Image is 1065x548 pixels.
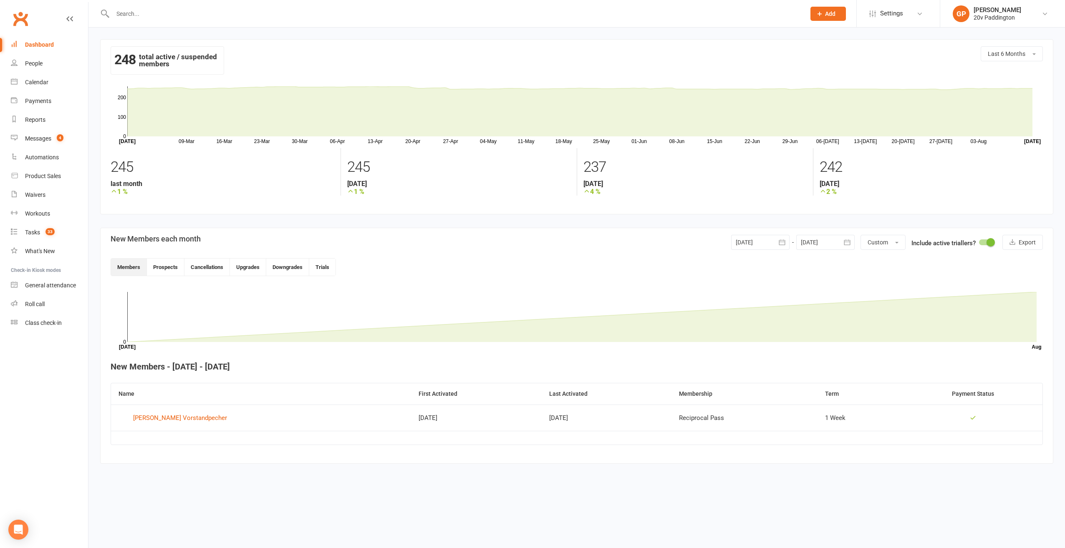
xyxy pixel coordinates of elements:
a: Messages 4 [11,129,88,148]
div: Product Sales [25,173,61,179]
div: GP [953,5,969,22]
button: Custom [861,235,906,250]
div: General attendance [25,282,76,289]
div: Tasks [25,229,40,236]
button: Last 6 Months [981,46,1043,61]
td: Reciprocal Pass [671,405,818,431]
button: Upgrades [230,259,266,276]
div: Roll call [25,301,45,307]
div: 20v Paddington [974,14,1021,21]
span: 33 [45,228,55,235]
div: Class check-in [25,319,62,326]
div: Messages [25,135,51,142]
button: Downgrades [266,259,309,276]
div: Workouts [25,210,50,217]
td: [DATE] [542,405,671,431]
strong: 1 % [111,188,334,196]
strong: 4 % [583,188,807,196]
span: 4 [57,134,63,141]
a: General attendance kiosk mode [11,276,88,295]
td: [DATE] [411,405,542,431]
span: Settings [880,4,903,23]
div: Calendar [25,79,48,85]
a: Dashboard [11,35,88,54]
a: People [11,54,88,73]
button: Export [1002,235,1043,250]
button: Add [810,7,846,21]
a: Calendar [11,73,88,92]
a: Automations [11,148,88,167]
div: 237 [583,155,807,180]
div: Waivers [25,191,45,198]
a: Class kiosk mode [11,314,88,332]
div: 245 [347,155,570,180]
a: Roll call [11,295,88,314]
th: First Activated [411,383,542,405]
span: Custom [868,239,888,246]
a: Clubworx [10,8,31,29]
div: What's New [25,248,55,254]
strong: [DATE] [820,180,1043,188]
th: Membership [671,383,818,405]
span: Add [825,10,835,17]
strong: 1 % [347,188,570,196]
div: People [25,60,43,67]
strong: 2 % [820,188,1043,196]
th: Term [818,383,903,405]
div: Automations [25,154,59,161]
div: Open Intercom Messenger [8,520,28,540]
a: Waivers [11,186,88,204]
div: Reports [25,116,45,123]
h3: New Members each month [111,235,201,243]
a: [PERSON_NAME] Vorstandpecher [119,412,404,424]
button: Cancellations [184,259,230,276]
span: Last 6 Months [988,50,1025,57]
div: 242 [820,155,1043,180]
th: Last Activated [542,383,671,405]
th: Payment Status [903,383,1042,405]
input: Search... [110,8,800,20]
div: [PERSON_NAME] [974,6,1021,14]
strong: [DATE] [347,180,570,188]
a: Workouts [11,204,88,223]
strong: last month [111,180,334,188]
a: What's New [11,242,88,261]
strong: [DATE] [583,180,807,188]
td: 1 Week [818,405,903,431]
button: Members [111,259,147,276]
a: Tasks 33 [11,223,88,242]
div: total active / suspended members [111,46,224,75]
div: [PERSON_NAME] Vorstandpecher [133,412,227,424]
button: Prospects [147,259,184,276]
label: Include active triallers? [911,238,976,248]
a: Reports [11,111,88,129]
strong: 248 [114,53,136,66]
div: 245 [111,155,334,180]
h4: New Members - [DATE] - [DATE] [111,362,1043,371]
a: Product Sales [11,167,88,186]
th: Name [111,383,411,405]
div: Payments [25,98,51,104]
a: Payments [11,92,88,111]
div: Dashboard [25,41,54,48]
button: Trials [309,259,336,276]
